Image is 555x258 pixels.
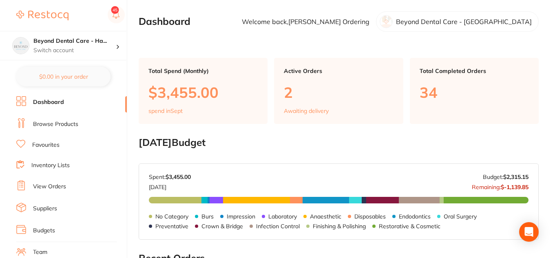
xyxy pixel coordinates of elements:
p: spend in Sept [148,108,183,114]
p: Restorative & Cosmetic [379,223,440,229]
p: 34 [420,84,529,101]
p: Infection Control [256,223,300,229]
p: Disposables [354,213,386,220]
p: Awaiting delivery [284,108,329,114]
a: View Orders [33,183,66,191]
a: Active Orders2Awaiting delivery [274,58,403,124]
p: Total Completed Orders [420,68,529,74]
div: Open Intercom Messenger [519,222,539,242]
a: Dashboard [33,98,64,106]
a: Budgets [33,227,55,235]
p: Burs [201,213,214,220]
a: Team [33,248,47,256]
p: No Category [155,213,188,220]
a: Suppliers [33,205,57,213]
strong: $3,455.00 [166,173,191,181]
p: Impression [227,213,255,220]
h2: Dashboard [139,16,190,27]
p: Active Orders [284,68,393,74]
p: Anaesthetic [310,213,341,220]
p: Preventative [155,223,188,229]
p: $3,455.00 [148,84,258,101]
strong: $2,315.15 [503,173,528,181]
a: Inventory Lists [31,161,70,170]
a: Browse Products [33,120,78,128]
p: Crown & Bridge [201,223,243,229]
p: [DATE] [149,181,191,190]
a: Favourites [32,141,60,149]
p: Endodontics [399,213,431,220]
h2: [DATE] Budget [139,137,539,148]
p: Beyond Dental Care - [GEOGRAPHIC_DATA] [396,18,532,25]
button: $0.00 in your order [16,67,111,86]
p: Switch account [33,46,116,55]
p: Remaining: [472,181,528,190]
p: Budget: [483,174,528,180]
p: 2 [284,84,393,101]
a: Total Completed Orders34 [410,58,539,124]
img: Beyond Dental Care - Hamilton [13,37,29,54]
p: Total Spend (Monthly) [148,68,258,74]
a: Total Spend (Monthly)$3,455.00spend inSept [139,58,268,124]
strong: $-1,139.85 [501,183,528,191]
h4: Beyond Dental Care - Hamilton [33,37,116,45]
img: Restocq Logo [16,11,69,20]
a: Restocq Logo [16,6,69,25]
p: Laboratory [268,213,297,220]
p: Finishing & Polishing [313,223,366,229]
p: Spent: [149,174,191,180]
p: Welcome back, [PERSON_NAME] Ordering [242,18,369,25]
p: Oral Surgery [444,213,477,220]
